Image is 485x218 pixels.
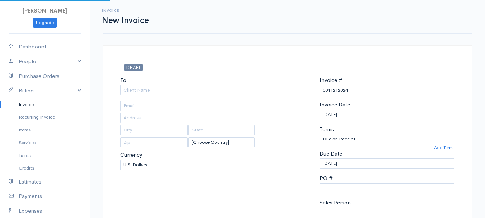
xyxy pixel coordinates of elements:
[434,144,454,151] a: Add Terms
[120,76,126,84] label: To
[23,7,67,14] span: [PERSON_NAME]
[320,199,351,207] label: Sales Person
[102,9,149,13] h6: Invoice
[320,150,342,158] label: Due Date
[320,101,350,109] label: Invoice Date
[102,16,149,25] h1: New Invoice
[120,101,255,111] input: Email
[320,110,454,120] input: dd-mm-yyyy
[33,18,57,28] a: Upgrade
[120,113,255,123] input: Address
[120,151,142,159] label: Currency
[320,158,454,169] input: dd-mm-yyyy
[320,125,334,134] label: Terms
[120,125,188,135] input: City
[120,85,255,96] input: Client Name
[124,64,143,71] span: DRAFT
[320,174,333,182] label: PO #
[120,137,188,148] input: Zip
[188,125,255,135] input: State
[320,76,342,84] label: Invoice #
